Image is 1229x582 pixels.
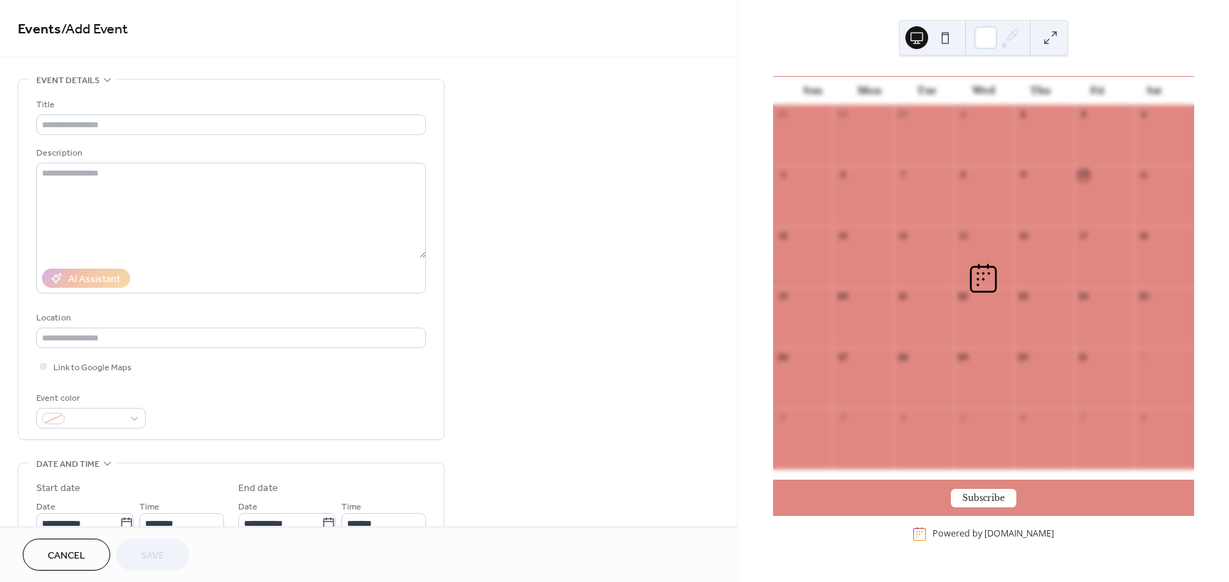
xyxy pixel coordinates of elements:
[18,16,61,43] a: Events
[898,77,955,105] div: Tue
[1138,170,1149,180] div: 11
[958,109,969,120] div: 1
[1018,230,1028,241] div: 16
[1012,77,1069,105] div: Thu
[1138,109,1149,120] div: 4
[984,528,1054,540] a: [DOMAIN_NAME]
[238,500,257,514] span: Date
[1018,170,1028,180] div: 9
[1078,170,1089,180] div: 10
[898,109,908,120] div: 30
[955,77,1012,105] div: Wed
[23,539,110,571] button: Cancel
[1018,109,1028,120] div: 2
[837,291,848,302] div: 20
[777,412,788,423] div: 2
[36,97,423,112] div: Title
[932,528,1054,540] div: Powered by
[1078,291,1089,302] div: 24
[1138,291,1149,302] div: 25
[958,230,969,241] div: 15
[898,170,908,180] div: 7
[1138,412,1149,423] div: 8
[841,77,898,105] div: Mon
[36,73,100,88] span: Event details
[1126,77,1183,105] div: Sat
[837,412,848,423] div: 3
[898,352,908,362] div: 28
[951,489,1016,507] button: Subscribe
[777,291,788,302] div: 19
[898,412,908,423] div: 4
[777,109,788,120] div: 28
[777,230,788,241] div: 12
[36,311,423,325] div: Location
[837,170,848,180] div: 6
[341,500,361,514] span: Time
[1069,77,1126,105] div: Fri
[36,500,55,514] span: Date
[898,230,908,241] div: 14
[1138,230,1149,241] div: 18
[777,170,788,180] div: 5
[36,481,80,496] div: Start date
[48,549,85,564] span: Cancel
[1078,412,1089,423] div: 7
[238,481,278,496] div: End date
[784,77,841,105] div: Sun
[36,457,100,472] span: Date and time
[1078,109,1089,120] div: 3
[36,391,143,406] div: Event color
[53,360,132,375] span: Link to Google Maps
[1078,230,1089,241] div: 17
[1138,352,1149,362] div: 1
[837,109,848,120] div: 29
[777,352,788,362] div: 26
[837,352,848,362] div: 27
[1018,412,1028,423] div: 6
[958,291,969,302] div: 22
[837,230,848,241] div: 13
[898,291,908,302] div: 21
[1018,352,1028,362] div: 30
[61,16,128,43] span: / Add Event
[1018,291,1028,302] div: 23
[958,352,969,362] div: 29
[36,146,423,161] div: Description
[958,170,969,180] div: 8
[958,412,969,423] div: 5
[1078,352,1089,362] div: 31
[139,500,159,514] span: Time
